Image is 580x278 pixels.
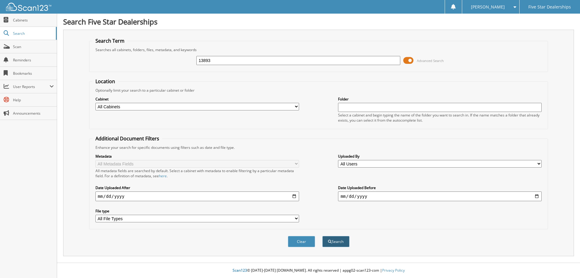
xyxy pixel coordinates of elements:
[417,58,444,63] span: Advanced Search
[13,97,54,103] span: Help
[92,88,545,93] div: Optionally limit your search to a particular cabinet or folder
[95,168,299,178] div: All metadata fields are searched by default. Select a cabinet with metadata to enable filtering b...
[95,154,299,159] label: Metadata
[338,154,542,159] label: Uploaded By
[92,38,127,44] legend: Search Term
[92,47,545,52] div: Searches all cabinets, folders, files, metadata, and keywords
[13,84,50,89] span: User Reports
[92,145,545,150] div: Enhance your search for specific documents using filters such as date and file type.
[159,173,167,178] a: here
[95,96,299,102] label: Cabinet
[13,18,54,23] span: Cabinets
[95,208,299,214] label: File type
[338,113,542,123] div: Select a cabinet and begin typing the name of the folder you want to search in. If the name match...
[13,111,54,116] span: Announcements
[322,236,350,247] button: Search
[92,135,162,142] legend: Additional Document Filters
[57,263,580,278] div: © [DATE]-[DATE] [DOMAIN_NAME]. All rights reserved | appg02-scan123-com |
[92,78,118,85] legend: Location
[338,191,542,201] input: end
[95,185,299,190] label: Date Uploaded After
[528,5,571,9] span: Five Star Dealerships
[338,96,542,102] label: Folder
[338,185,542,190] label: Date Uploaded Before
[471,5,505,9] span: [PERSON_NAME]
[13,57,54,63] span: Reminders
[233,268,247,273] span: Scan123
[13,71,54,76] span: Bookmarks
[95,191,299,201] input: start
[550,249,580,278] iframe: Chat Widget
[13,44,54,49] span: Scan
[63,17,574,27] h1: Search Five Star Dealerships
[13,31,53,36] span: Search
[288,236,315,247] button: Clear
[6,3,51,11] img: scan123-logo-white.svg
[382,268,405,273] a: Privacy Policy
